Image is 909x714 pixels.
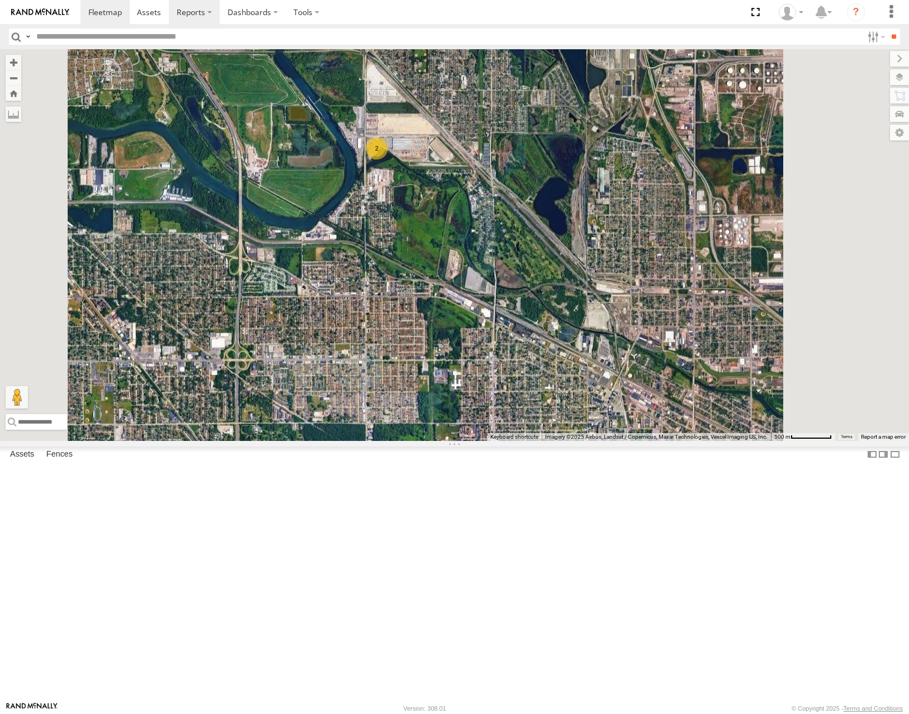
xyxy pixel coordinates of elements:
[6,86,21,101] button: Zoom Home
[490,433,538,441] button: Keyboard shortcuts
[863,29,887,45] label: Search Filter Options
[4,447,40,463] label: Assets
[847,3,865,21] i: ?
[861,434,906,440] a: Report a map error
[6,703,58,714] a: Visit our Website
[6,70,21,86] button: Zoom out
[890,125,909,140] label: Map Settings
[41,447,78,463] label: Fences
[11,8,69,16] img: rand-logo.svg
[841,434,853,439] a: Terms (opens in new tab)
[771,433,835,441] button: Map Scale: 500 m per 70 pixels
[889,447,901,463] label: Hide Summary Table
[792,705,903,712] div: © Copyright 2025 -
[867,447,878,463] label: Dock Summary Table to the Left
[6,386,28,408] button: Drag Pegman onto the map to open Street View
[6,106,21,122] label: Measure
[23,29,32,45] label: Search Query
[775,4,807,21] div: Miky Transport
[878,447,889,463] label: Dock Summary Table to the Right
[6,55,21,70] button: Zoom in
[545,434,768,440] span: Imagery ©2025 Airbus, Landsat / Copernicus, Maxar Technologies, Vexcel Imaging US, Inc.
[404,705,446,712] div: Version: 308.01
[366,137,388,159] div: 2
[844,705,903,712] a: Terms and Conditions
[774,434,790,440] span: 500 m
